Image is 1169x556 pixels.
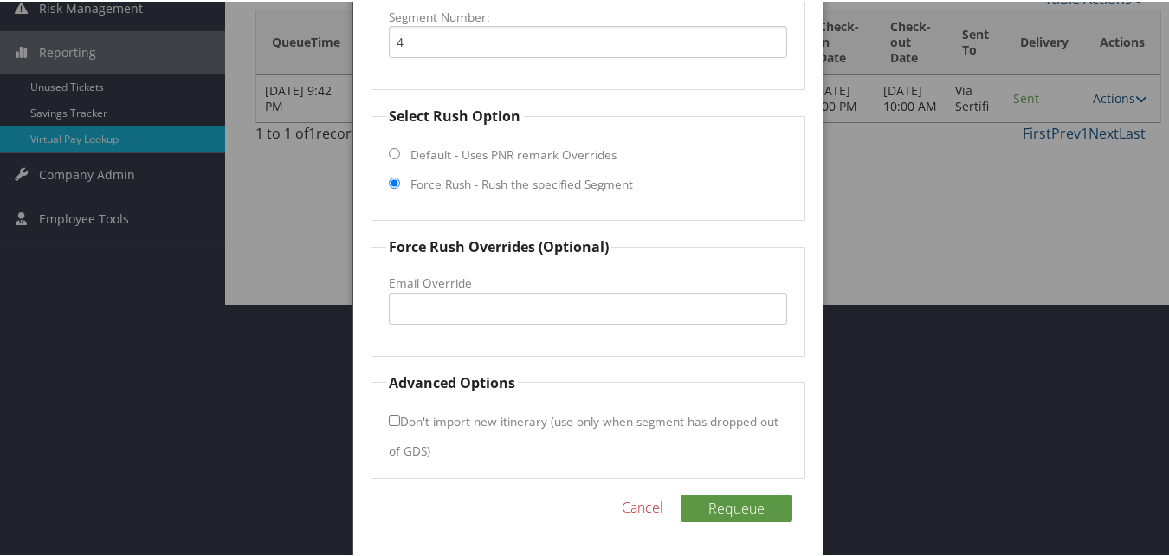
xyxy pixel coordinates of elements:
a: Cancel [622,495,663,516]
legend: Advanced Options [386,371,518,391]
label: Email Override [389,273,786,290]
label: Force Rush - Rush the specified Segment [410,174,633,191]
input: Don't import new itinerary (use only when segment has dropped out of GDS) [389,413,400,424]
button: Requeue [681,493,792,520]
label: Default - Uses PNR remark Overrides [410,145,617,162]
legend: Force Rush Overrides (Optional) [386,235,611,255]
legend: Select Rush Option [386,104,523,125]
label: Don't import new itinerary (use only when segment has dropped out of GDS) [389,404,778,465]
label: Segment Number: [389,7,786,24]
